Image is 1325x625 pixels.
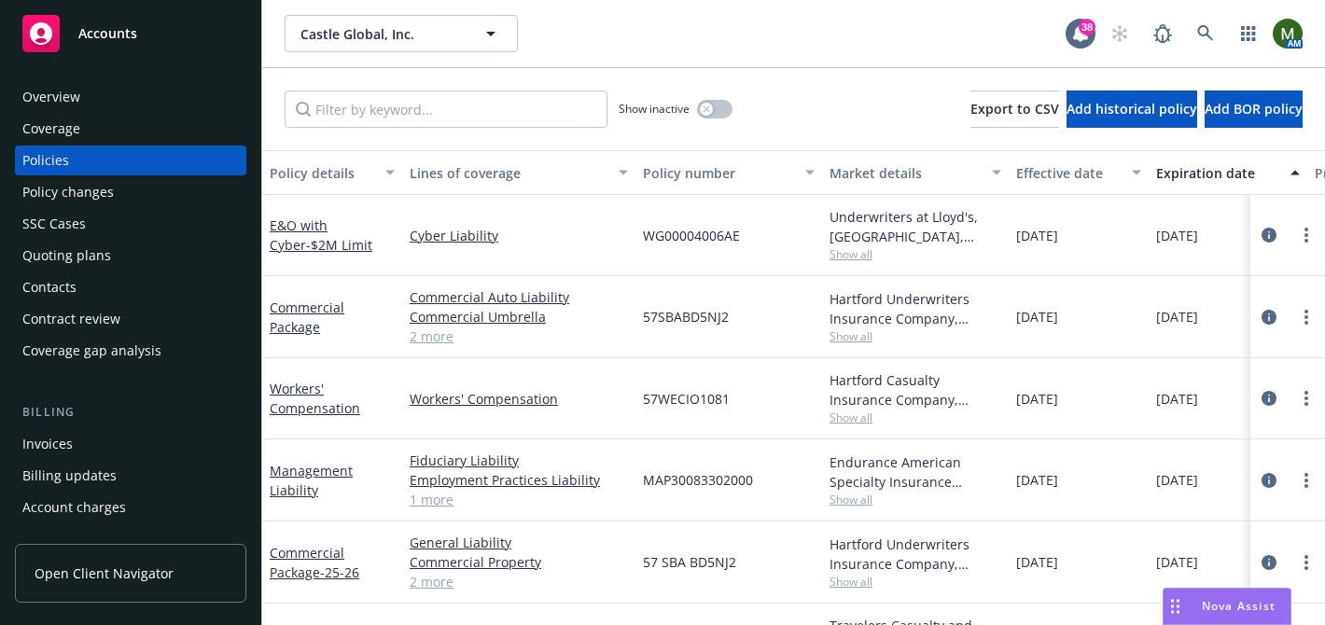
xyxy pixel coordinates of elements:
[22,146,69,175] div: Policies
[15,7,246,60] a: Accounts
[1164,589,1187,624] div: Drag to move
[643,307,729,326] span: 57SBABD5NJ2
[1016,470,1058,490] span: [DATE]
[1144,15,1181,52] a: Report a Bug
[22,429,73,459] div: Invoices
[270,299,344,336] a: Commercial Package
[830,370,1001,410] div: Hartford Casualty Insurance Company, Hartford Insurance Group
[830,246,1001,262] span: Show all
[970,100,1059,118] span: Export to CSV
[1295,469,1318,492] a: more
[1149,150,1307,195] button: Expiration date
[22,177,114,207] div: Policy changes
[15,114,246,144] a: Coverage
[1009,150,1149,195] button: Effective date
[22,272,77,302] div: Contacts
[1156,307,1198,326] span: [DATE]
[1016,552,1058,572] span: [DATE]
[643,470,753,490] span: MAP30083302000
[830,207,1001,246] div: Underwriters at Lloyd's, [GEOGRAPHIC_DATA], [PERSON_NAME] of London, CRC Group
[643,552,736,572] span: 57 SBA BD5NJ2
[1016,389,1058,409] span: [DATE]
[15,524,246,554] a: Installment plans
[1156,226,1198,245] span: [DATE]
[410,572,628,591] a: 2 more
[1258,469,1280,492] a: circleInformation
[410,533,628,552] a: General Liability
[830,410,1001,425] span: Show all
[1258,224,1280,246] a: circleInformation
[410,326,628,346] a: 2 more
[15,209,246,239] a: SSC Cases
[15,304,246,334] a: Contract review
[619,101,690,117] span: Show inactive
[830,163,981,183] div: Market details
[1156,470,1198,490] span: [DATE]
[22,336,161,366] div: Coverage gap analysis
[306,236,372,254] span: - $2M Limit
[270,163,374,183] div: Policy details
[270,544,359,581] a: Commercial Package
[15,146,246,175] a: Policies
[15,241,246,271] a: Quoting plans
[1156,552,1198,572] span: [DATE]
[15,493,246,522] a: Account charges
[1187,15,1224,52] a: Search
[830,535,1001,574] div: Hartford Underwriters Insurance Company, Hartford Insurance Group
[270,380,360,417] a: Workers' Compensation
[22,493,126,522] div: Account charges
[830,574,1001,590] span: Show all
[15,403,246,422] div: Billing
[15,82,246,112] a: Overview
[1067,100,1197,118] span: Add historical policy
[1079,19,1095,35] div: 38
[410,552,628,572] a: Commercial Property
[78,26,137,41] span: Accounts
[1205,100,1303,118] span: Add BOR policy
[1230,15,1267,52] a: Switch app
[1295,551,1318,574] a: more
[1202,598,1276,614] span: Nova Assist
[410,389,628,409] a: Workers' Compensation
[970,90,1059,128] button: Export to CSV
[1258,306,1280,328] a: circleInformation
[15,429,246,459] a: Invoices
[410,451,628,470] a: Fiduciary Liability
[22,461,117,491] div: Billing updates
[15,461,246,491] a: Billing updates
[285,90,607,128] input: Filter by keyword...
[1205,90,1303,128] button: Add BOR policy
[22,304,120,334] div: Contract review
[410,163,607,183] div: Lines of coverage
[35,563,174,583] span: Open Client Navigator
[643,163,794,183] div: Policy number
[410,470,628,490] a: Employment Practices Liability
[262,150,402,195] button: Policy details
[410,287,628,307] a: Commercial Auto Liability
[402,150,635,195] button: Lines of coverage
[22,114,80,144] div: Coverage
[22,241,111,271] div: Quoting plans
[1295,224,1318,246] a: more
[22,209,86,239] div: SSC Cases
[822,150,1009,195] button: Market details
[410,307,628,326] a: Commercial Umbrella
[830,289,1001,328] div: Hartford Underwriters Insurance Company, Hartford Insurance Group
[1163,588,1291,625] button: Nova Assist
[285,15,518,52] button: Castle Global, Inc.
[830,328,1001,344] span: Show all
[270,462,353,499] a: Management Liability
[635,150,822,195] button: Policy number
[643,226,740,245] span: WG00004006AE
[270,216,372,254] a: E&O with Cyber
[15,177,246,207] a: Policy changes
[1295,387,1318,410] a: more
[320,563,359,581] span: - 25-26
[1295,306,1318,328] a: more
[300,24,462,44] span: Castle Global, Inc.
[1101,15,1138,52] a: Start snowing
[15,272,246,302] a: Contacts
[15,336,246,366] a: Coverage gap analysis
[1156,389,1198,409] span: [DATE]
[830,492,1001,507] span: Show all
